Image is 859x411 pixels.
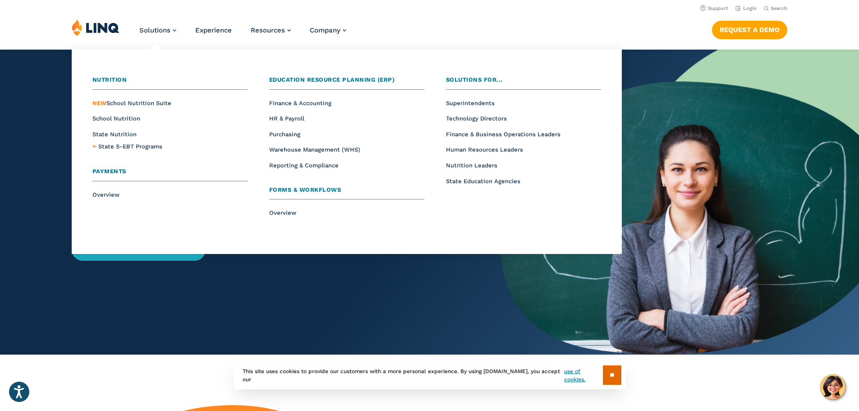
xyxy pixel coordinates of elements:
[92,191,119,198] a: Overview
[310,26,340,34] span: Company
[446,162,497,169] a: Nutrition Leaders
[269,100,331,106] a: Finance & Accounting
[92,100,171,106] a: NEWSchool Nutrition Suite
[269,185,424,200] a: Forms & Workflows
[764,5,787,12] button: Open Search Bar
[195,26,232,34] a: Experience
[92,168,126,175] span: Payments
[501,50,859,355] img: Home Banner
[700,5,728,11] a: Support
[564,367,602,383] a: use of cookies.
[269,131,300,138] a: Purchasing
[269,186,341,193] span: Forms & Workflows
[712,21,787,39] a: Request a Demo
[92,100,106,106] span: NEW
[269,209,296,216] a: Overview
[139,19,346,49] nav: Primary Navigation
[269,76,395,83] span: Education Resource Planning (ERP)
[92,75,248,90] a: Nutrition
[269,75,424,90] a: Education Resource Planning (ERP)
[269,115,304,122] a: HR & Payroll
[92,167,248,181] a: Payments
[446,100,495,106] a: Superintendents
[446,76,503,83] span: Solutions for...
[234,361,626,389] div: This site uses cookies to provide our customers with a more personal experience. By using [DOMAIN...
[269,146,360,153] a: Warehouse Management (WHS)
[820,374,845,400] button: Hello, have a question? Let’s chat.
[446,146,523,153] a: Human Resources Leaders
[92,76,127,83] span: Nutrition
[92,100,171,106] span: School Nutrition Suite
[269,162,339,169] a: Reporting & Compliance
[735,5,757,11] a: Login
[251,26,291,34] a: Resources
[446,131,560,138] a: Finance & Business Operations Leaders
[72,19,119,36] img: LINQ | K‑12 Software
[98,143,162,150] span: State S-EBT Programs
[446,178,520,185] a: State Education Agencies
[446,75,601,90] a: Solutions for...
[92,131,137,138] a: State Nutrition
[139,26,170,34] span: Solutions
[251,26,285,34] span: Resources
[712,19,787,39] nav: Button Navigation
[98,142,162,152] a: State S-EBT Programs
[771,5,787,11] span: Search
[92,115,140,122] a: School Nutrition
[446,115,507,122] a: Technology Directors
[139,26,176,34] a: Solutions
[310,26,346,34] a: Company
